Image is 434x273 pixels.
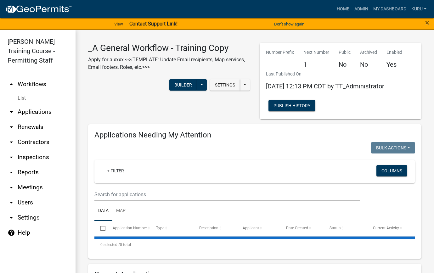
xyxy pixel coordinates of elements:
i: arrow_drop_down [8,214,15,221]
datatable-header-cell: Applicant [237,221,280,236]
h5: Yes [386,61,402,68]
i: arrow_drop_down [8,123,15,131]
span: Application Number [113,226,147,230]
span: × [425,18,429,27]
h5: No [339,61,351,68]
a: Admin [352,3,371,15]
button: Publish History [268,100,315,111]
a: View [112,19,126,29]
datatable-header-cell: Description [193,221,237,236]
button: Close [425,19,429,26]
i: arrow_drop_down [8,108,15,116]
p: Apply for a xxxx <<<TEMPLATE: Update Email recipients, Map services, Email footers, Roles, etc.>>> [88,56,250,71]
i: arrow_drop_down [8,169,15,176]
button: Settings [210,79,240,91]
a: + Filter [102,165,129,176]
h3: _A General Workflow - Training Copy [88,43,250,53]
p: Next Number [303,49,329,56]
wm-modal-confirm: Workflow Publish History [268,103,315,109]
input: Search for applications [94,188,360,201]
button: Columns [376,165,407,176]
a: Data [94,201,112,221]
i: arrow_drop_down [8,199,15,206]
a: Map [112,201,129,221]
i: arrow_drop_up [8,81,15,88]
i: arrow_drop_down [8,184,15,191]
datatable-header-cell: Select [94,221,106,236]
p: Archived [360,49,377,56]
span: Description [199,226,218,230]
h5: 1 [303,61,329,68]
i: arrow_drop_down [8,153,15,161]
span: [DATE] 12:13 PM CDT by TT_Administrator [266,82,384,90]
p: Number Prefix [266,49,294,56]
datatable-header-cell: Status [324,221,367,236]
p: Last Published On [266,71,384,77]
span: 0 selected / [100,242,120,247]
strong: Contact Support Link! [129,21,178,27]
i: help [8,229,15,237]
a: My Dashboard [371,3,409,15]
div: 0 total [94,237,415,253]
h4: Applications Needing My Attention [94,131,415,140]
button: Bulk Actions [371,142,415,153]
datatable-header-cell: Type [150,221,193,236]
span: Current Activity [373,226,399,230]
datatable-header-cell: Application Number [106,221,150,236]
span: Status [330,226,341,230]
datatable-header-cell: Date Created [280,221,324,236]
span: Type [156,226,164,230]
button: Don't show again [272,19,307,29]
button: Builder [169,79,197,91]
p: Enabled [386,49,402,56]
p: Public [339,49,351,56]
a: Home [334,3,352,15]
span: Date Created [286,226,308,230]
a: Kuru [409,3,429,15]
datatable-header-cell: Current Activity [367,221,410,236]
h5: No [360,61,377,68]
span: Applicant [243,226,259,230]
i: arrow_drop_down [8,138,15,146]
